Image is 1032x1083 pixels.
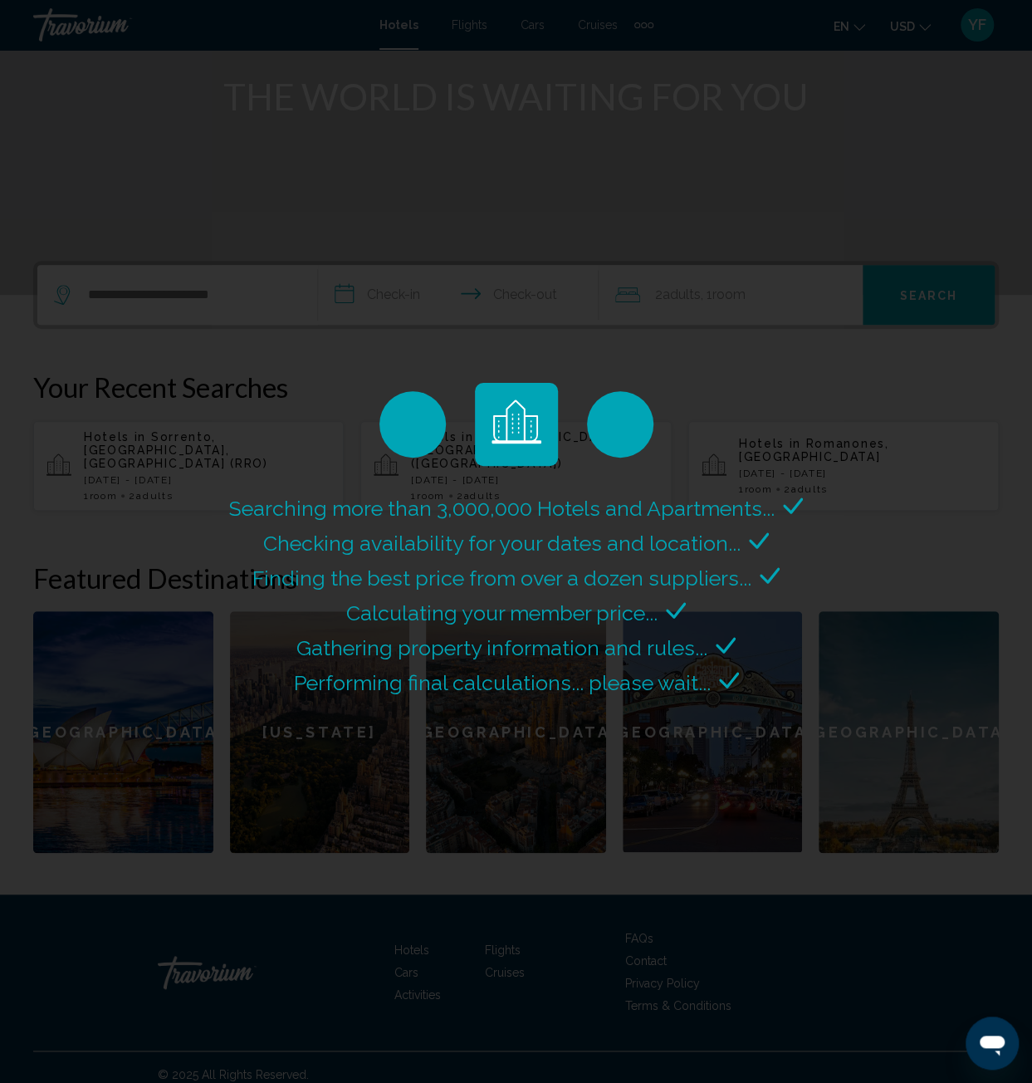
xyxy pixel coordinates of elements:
[263,531,741,556] span: Checking availability for your dates and location...
[296,635,707,660] span: Gathering property information and rules...
[252,566,751,591] span: Finding the best price from over a dozen suppliers...
[294,670,711,695] span: Performing final calculations... please wait...
[966,1017,1019,1070] iframe: Button to launch messaging window, conversation in progress
[229,496,775,521] span: Searching more than 3,000,000 Hotels and Apartments...
[346,600,658,625] span: Calculating your member price...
